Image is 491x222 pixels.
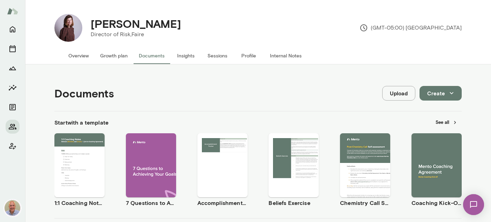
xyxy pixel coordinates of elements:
[431,117,462,128] button: See all
[4,200,21,216] img: Marc Friedman
[233,47,264,64] button: Profile
[7,5,18,18] img: Mento
[6,81,20,95] button: Insights
[197,199,248,207] h6: Accomplishment Tracker
[6,42,20,56] button: Sessions
[420,86,462,101] button: Create
[54,199,105,207] h6: 1:1 Coaching Notes
[6,120,20,134] button: Members
[170,47,202,64] button: Insights
[6,139,20,153] button: Client app
[54,87,114,100] h4: Documents
[411,199,462,207] h6: Coaching Kick-Off | Coaching Agreement
[63,47,95,64] button: Overview
[269,199,319,207] h6: Beliefs Exercise
[133,47,170,64] button: Documents
[264,47,307,64] button: Internal Notes
[54,118,108,127] h6: Start with a template
[360,24,462,32] p: (GMT-05:00) [GEOGRAPHIC_DATA]
[126,199,176,207] h6: 7 Questions to Achieving Your Goals
[95,47,133,64] button: Growth plan
[340,199,390,207] h6: Chemistry Call Self-Assessment [Coaches only]
[6,100,20,114] button: Documents
[91,30,181,39] p: Director of Risk, Faire
[91,17,181,30] h4: [PERSON_NAME]
[6,22,20,36] button: Home
[382,86,415,101] button: Upload
[202,47,233,64] button: Sessions
[6,61,20,75] button: Growth Plan
[54,14,82,42] img: Kristina Popova-Boasso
